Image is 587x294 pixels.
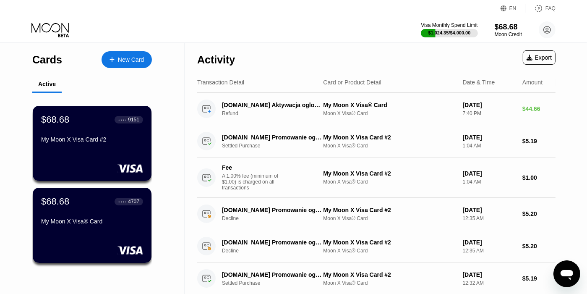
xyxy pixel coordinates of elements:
div: [DATE] [463,239,516,246]
div: Moon X Visa® Card [323,143,456,149]
div: Moon X Visa® Card [323,179,456,185]
div: My Moon X Visa Card #2 [323,134,456,141]
div: 12:35 AM [463,248,516,254]
div: $5.20 [522,210,556,217]
div: My Moon X Visa Card #2 [323,170,456,177]
div: $68.68● ● ● ●9151My Moon X Visa Card #2 [33,106,151,181]
iframe: Button to launch messaging window [553,260,580,287]
div: Moon X Visa® Card [323,215,456,221]
div: $68.68 [41,114,69,125]
div: [DOMAIN_NAME] Aktywacja oglosPoznan PLRefundMy Moon X Visa® CardMoon X Visa® Card[DATE]7:40 PM$44.66 [197,93,556,125]
div: Moon X Visa® Card [323,248,456,254]
div: $5.19 [522,275,556,282]
div: Decline [222,248,329,254]
div: New Card [118,56,144,63]
div: $68.68Moon Credit [495,23,522,37]
div: [DATE] [463,102,516,108]
div: FAQ [545,5,556,11]
div: [DOMAIN_NAME] Aktywacja oglosPoznan PL [222,102,322,108]
div: Moon Credit [495,31,522,37]
div: Visa Monthly Spend Limit [421,22,477,28]
div: 1:04 AM [463,143,516,149]
div: [DATE] [463,134,516,141]
div: A 1.00% fee (minimum of $1.00) is charged on all transactions [222,173,285,191]
div: 12:35 AM [463,215,516,221]
div: $5.19 [522,138,556,144]
div: Settled Purchase [222,280,329,286]
div: ● ● ● ● [118,118,127,121]
div: Date & Time [463,79,495,86]
div: $1.00 [522,174,556,181]
div: My Moon X Visa Card #2 [323,271,456,278]
div: [DOMAIN_NAME] Promowanie ogloPoznan PL [222,271,322,278]
div: FAQ [526,4,556,13]
div: $68.68 [41,196,69,207]
div: New Card [102,51,152,68]
div: [DOMAIN_NAME] Promowanie ogloPoznan PL [222,239,322,246]
div: $5.20 [522,243,556,249]
div: 4707 [128,199,139,205]
div: Card or Product Detail [323,79,381,86]
div: My Moon X Visa Card #2 [323,207,456,213]
div: $44.66 [522,105,556,112]
div: Export [523,50,556,65]
div: 9151 [128,117,139,123]
div: My Moon X Visa Card #2 [323,239,456,246]
div: Moon X Visa® Card [323,110,456,116]
div: 7:40 PM [463,110,516,116]
div: 12:32 AM [463,280,516,286]
div: [DOMAIN_NAME] Promowanie ogloPoznan PL [222,134,322,141]
div: $68.68● ● ● ●4707My Moon X Visa® Card [33,188,151,263]
div: Export [527,54,552,61]
div: [DATE] [463,271,516,278]
div: $68.68 [495,23,522,31]
div: 1:04 AM [463,179,516,185]
div: Active [38,81,56,87]
div: ● ● ● ● [118,200,127,203]
div: EN [509,5,517,11]
div: [DOMAIN_NAME] Promowanie ogloPoznan PLDeclineMy Moon X Visa Card #2Moon X Visa® Card[DATE]12:35 A... [197,230,556,262]
div: EN [501,4,526,13]
div: [DOMAIN_NAME] Promowanie ogloPoznan PL [222,207,322,213]
div: [DATE] [463,207,516,213]
div: My Moon X Visa Card #2 [41,136,143,143]
div: Fee [222,164,281,171]
div: My Moon X Visa® Card [41,218,143,225]
div: My Moon X Visa® Card [323,102,456,108]
div: [DATE] [463,170,516,177]
div: FeeA 1.00% fee (minimum of $1.00) is charged on all transactionsMy Moon X Visa Card #2Moon X Visa... [197,157,556,198]
div: Visa Monthly Spend Limit$1,024.35/$4,000.00 [421,22,477,37]
div: Refund [222,110,329,116]
div: Activity [197,54,235,66]
div: Moon X Visa® Card [323,280,456,286]
div: Settled Purchase [222,143,329,149]
div: Decline [222,215,329,221]
div: [DOMAIN_NAME] Promowanie ogloPoznan PLDeclineMy Moon X Visa Card #2Moon X Visa® Card[DATE]12:35 A... [197,198,556,230]
div: Transaction Detail [197,79,244,86]
div: Cards [32,54,62,66]
div: [DOMAIN_NAME] Promowanie ogloPoznan PLSettled PurchaseMy Moon X Visa Card #2Moon X Visa® Card[DAT... [197,125,556,157]
div: $1,024.35 / $4,000.00 [428,30,471,35]
div: Amount [522,79,543,86]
